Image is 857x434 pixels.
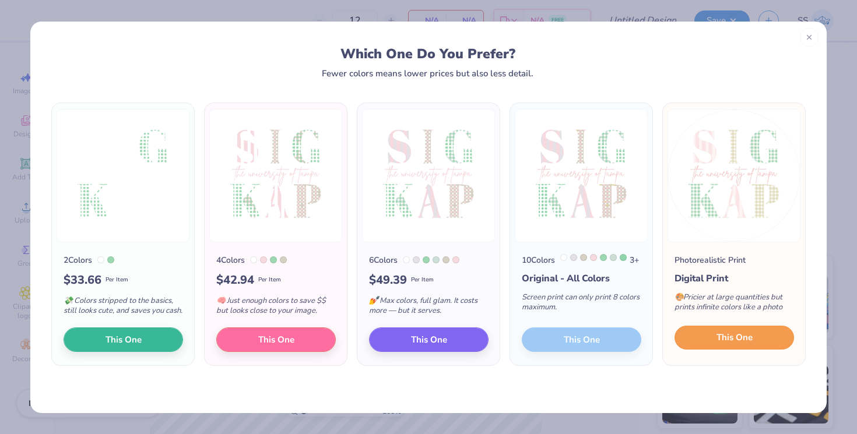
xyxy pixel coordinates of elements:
div: Colors stripped to the basics, still looks cute, and saves you cash. [64,289,183,327]
div: White [250,256,257,263]
img: 6 color option [362,109,495,242]
span: This One [716,331,753,344]
div: 344 C [600,254,607,261]
div: 663 C [413,256,420,263]
span: Per Item [106,276,128,284]
img: Photorealistic preview [668,109,800,242]
span: 🧠 [216,295,226,306]
div: 7527 C [442,256,449,263]
button: This One [216,327,336,352]
span: 💸 [64,295,73,306]
button: This One [64,327,183,352]
span: $ 42.94 [216,271,254,289]
img: 2 color option [57,109,189,242]
div: 621 C [433,256,440,263]
div: Pricier at large quantities but prints infinite colors like a photo [675,285,794,324]
div: Photorealistic Print [675,254,746,266]
div: 705 C [452,256,459,263]
div: 2 Colors [64,254,92,266]
div: Original - All Colors [522,271,641,285]
span: This One [411,333,447,346]
div: 344 C [270,256,277,263]
div: White [560,254,567,261]
span: 💅 [369,295,378,306]
span: 🎨 [675,292,684,302]
div: 621 C [610,254,617,261]
div: Just enough colors to save $$ but looks close to your image. [216,289,336,327]
span: Per Item [411,276,434,284]
div: Which One Do You Prefer? [62,46,794,62]
span: This One [106,333,142,346]
div: 10 Colors [522,254,555,266]
div: 7527 C [280,256,287,263]
button: This One [369,327,489,352]
div: 3 + [560,254,639,266]
span: This One [258,333,294,346]
div: 705 C [260,256,267,263]
img: 10 color option [515,109,648,242]
div: Digital Print [675,271,794,285]
span: $ 49.39 [369,271,407,289]
div: 7527 C [580,254,587,261]
button: This One [675,326,794,350]
div: White [403,256,410,263]
div: Screen print can only print 8 colors maximum. [522,285,641,324]
div: Max colors, full glam. It costs more — but it serves. [369,289,489,327]
span: Per Item [258,276,281,284]
div: 344 C [107,256,114,263]
div: 4 Colors [216,254,245,266]
div: 344 C [423,256,430,263]
div: Fewer colors means lower prices but also less detail. [322,69,533,78]
img: 4 color option [209,109,342,242]
span: $ 33.66 [64,271,101,289]
div: White [97,256,104,263]
div: 663 C [570,254,577,261]
div: 345 C [620,254,627,261]
div: 6 Colors [369,254,398,266]
div: 705 C [590,254,597,261]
